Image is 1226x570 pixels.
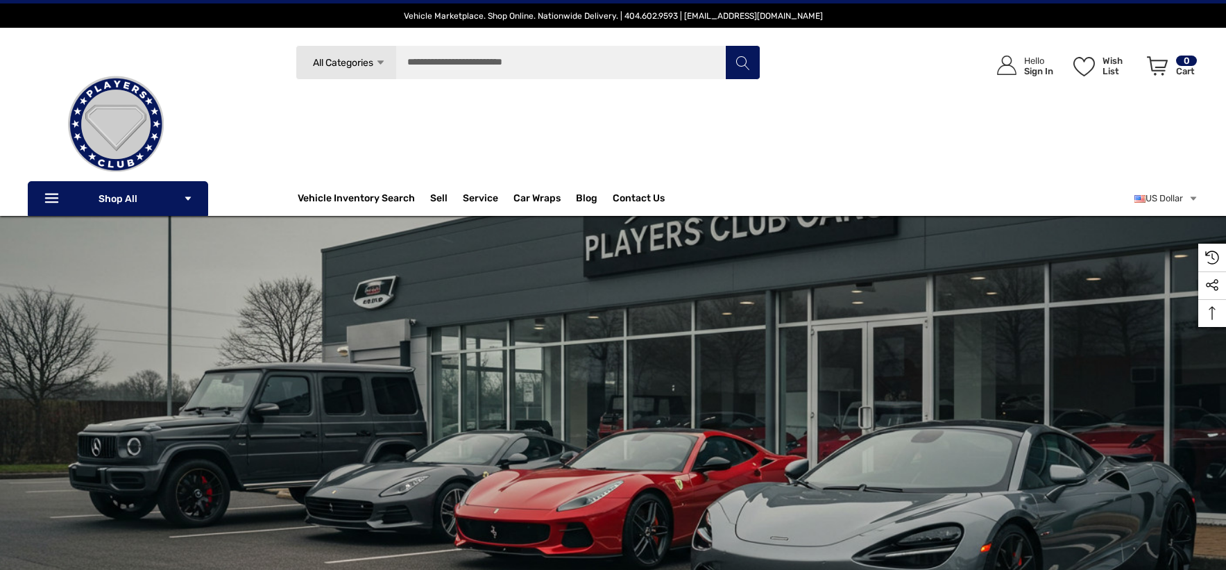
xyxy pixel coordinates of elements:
a: Contact Us [613,192,665,208]
span: Vehicle Marketplace. Shop Online. Nationwide Delivery. | 404.602.9593 | [EMAIL_ADDRESS][DOMAIN_NAME] [404,11,823,21]
svg: Wish List [1073,57,1095,76]
a: Sell [430,185,463,212]
svg: Icon User Account [997,56,1016,75]
svg: Icon Line [43,191,64,207]
button: Search [725,45,760,80]
svg: Review Your Cart [1147,56,1168,76]
a: Car Wraps [513,185,576,212]
span: Car Wraps [513,192,561,208]
a: Wish List Wish List [1067,42,1141,90]
a: Cart with 0 items [1141,42,1198,96]
a: Sign in [981,42,1060,90]
svg: Top [1198,306,1226,320]
svg: Social Media [1205,278,1219,292]
span: All Categories [312,57,373,69]
a: All Categories Icon Arrow Down Icon Arrow Up [296,45,396,80]
span: Sell [430,192,448,208]
p: 0 [1176,56,1197,66]
p: Shop All [28,181,208,216]
p: Cart [1176,66,1197,76]
img: Players Club | Cars For Sale [46,55,185,194]
p: Sign In [1024,66,1053,76]
svg: Icon Arrow Down [375,58,386,68]
a: Service [463,192,498,208]
svg: Recently Viewed [1205,251,1219,265]
a: Blog [576,192,597,208]
p: Hello [1024,56,1053,66]
a: USD [1134,185,1198,212]
a: Vehicle Inventory Search [298,192,415,208]
svg: Icon Arrow Down [183,194,193,203]
p: Wish List [1102,56,1139,76]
